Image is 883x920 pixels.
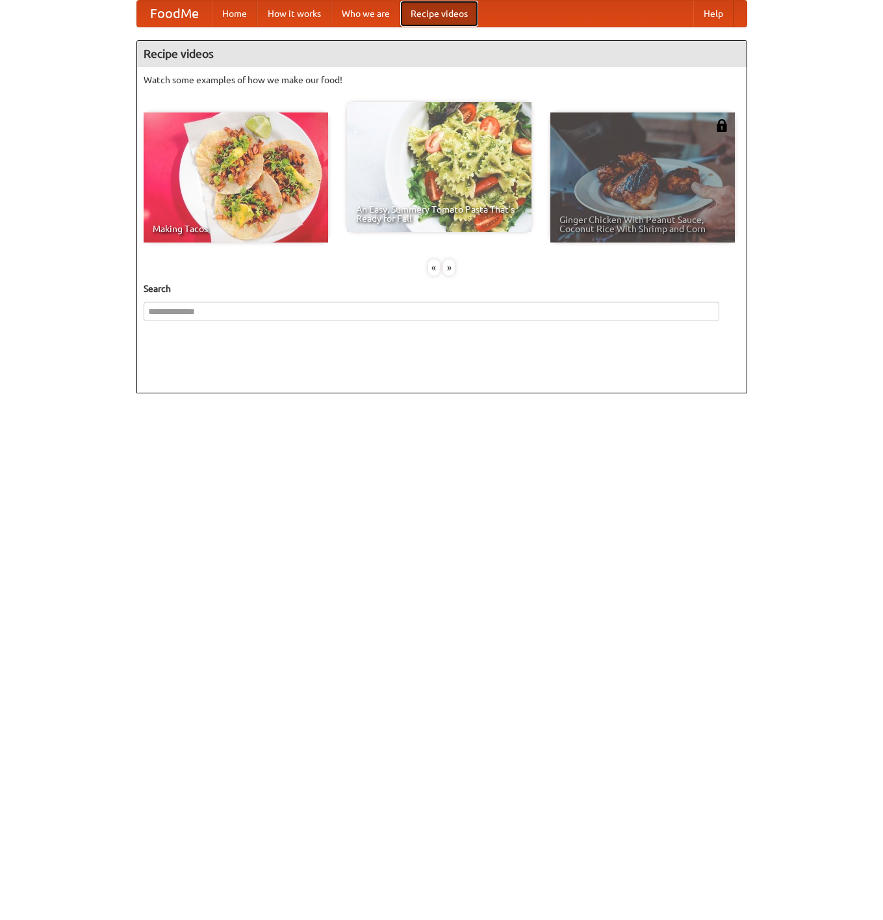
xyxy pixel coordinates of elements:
h5: Search [144,282,740,295]
a: Recipe videos [400,1,478,27]
a: Making Tacos [144,112,328,243]
span: Making Tacos [153,224,319,233]
p: Watch some examples of how we make our food! [144,73,740,86]
span: An Easy, Summery Tomato Pasta That's Ready for Fall [356,205,522,223]
a: Home [212,1,257,27]
a: Who we are [331,1,400,27]
div: « [428,259,440,276]
div: » [443,259,455,276]
img: 483408.png [715,119,728,132]
h4: Recipe videos [137,41,747,67]
a: Help [693,1,734,27]
a: FoodMe [137,1,212,27]
a: How it works [257,1,331,27]
a: An Easy, Summery Tomato Pasta That's Ready for Fall [347,102,531,232]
